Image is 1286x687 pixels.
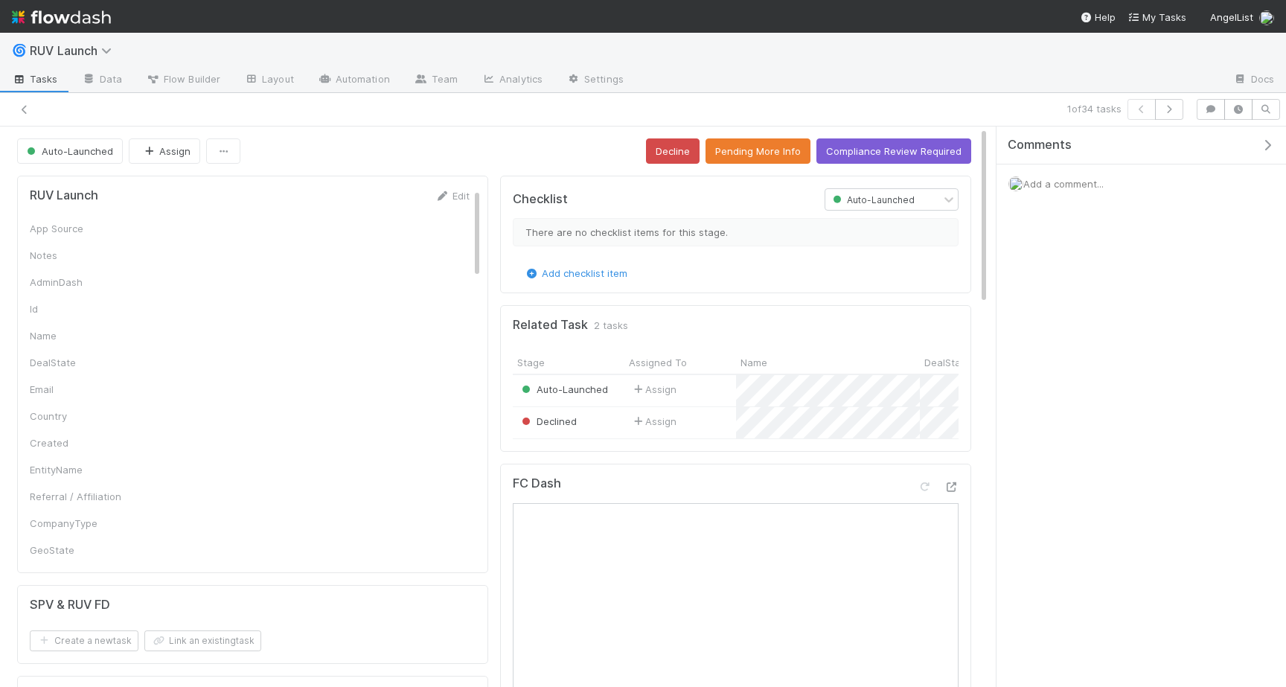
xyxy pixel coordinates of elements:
[30,489,141,504] div: Referral / Affiliation
[519,415,577,427] span: Declined
[519,414,577,429] div: Declined
[306,68,402,92] a: Automation
[1259,10,1274,25] img: avatar_15e6a745-65a2-4f19-9667-febcb12e2fc8.png
[519,382,608,397] div: Auto-Launched
[12,44,27,57] span: 🌀
[1080,10,1116,25] div: Help
[30,328,141,343] div: Name
[1067,101,1122,116] span: 1 of 34 tasks
[30,543,141,557] div: GeoState
[740,355,767,370] span: Name
[470,68,554,92] a: Analytics
[129,138,200,164] button: Assign
[30,43,119,58] span: RUV Launch
[1008,176,1023,191] img: avatar_15e6a745-65a2-4f19-9667-febcb12e2fc8.png
[30,301,141,316] div: Id
[12,4,111,30] img: logo-inverted-e16ddd16eac7371096b0.svg
[30,221,141,236] div: App Source
[30,435,141,450] div: Created
[30,188,98,203] h5: RUV Launch
[1008,138,1072,153] span: Comments
[12,71,58,86] span: Tasks
[554,68,636,92] a: Settings
[513,192,568,207] h5: Checklist
[1221,68,1286,92] a: Docs
[30,516,141,531] div: CompanyType
[30,409,141,424] div: Country
[629,355,687,370] span: Assigned To
[1023,178,1104,190] span: Add a comment...
[513,218,959,246] div: There are no checklist items for this stage.
[594,318,628,333] span: 2 tasks
[513,476,561,491] h5: FC Dash
[30,248,141,263] div: Notes
[134,68,232,92] a: Flow Builder
[1210,11,1253,23] span: AngelList
[30,382,141,397] div: Email
[1127,11,1186,23] span: My Tasks
[24,145,113,157] span: Auto-Launched
[146,71,220,86] span: Flow Builder
[402,68,470,92] a: Team
[630,414,676,429] span: Assign
[706,138,810,164] button: Pending More Info
[816,138,971,164] button: Compliance Review Required
[30,355,141,370] div: DealState
[232,68,306,92] a: Layout
[630,382,676,397] span: Assign
[924,355,970,370] span: DealState
[70,68,134,92] a: Data
[646,138,700,164] button: Decline
[17,138,123,164] button: Auto-Launched
[517,355,545,370] span: Stage
[524,267,627,279] a: Add checklist item
[144,630,261,651] button: Link an existingtask
[513,318,588,333] h5: Related Task
[1127,10,1186,25] a: My Tasks
[30,630,138,651] button: Create a newtask
[830,194,915,205] span: Auto-Launched
[519,383,608,395] span: Auto-Launched
[435,190,470,202] a: Edit
[30,462,141,477] div: EntityName
[30,598,110,613] h5: SPV & RUV FD
[30,275,141,290] div: AdminDash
